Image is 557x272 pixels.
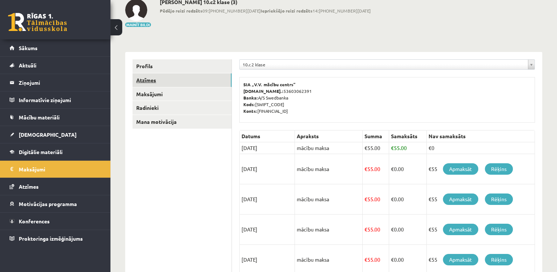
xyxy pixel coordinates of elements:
[243,81,531,114] p: 53603062391 A/S Swedbanka [SWIFT_CODE] [FINANCIAL_ID]
[19,114,60,121] span: Mācību materiāli
[19,200,77,207] span: Motivācijas programma
[391,196,394,202] span: €
[10,178,101,195] a: Atzīmes
[389,142,427,154] td: 55.00
[125,22,151,27] button: Mainīt bildi
[391,256,394,263] span: €
[362,154,389,184] td: 55.00
[10,161,101,178] a: Maksājumi
[10,126,101,143] a: [DEMOGRAPHIC_DATA]
[389,130,427,142] th: Samaksāts
[10,57,101,74] a: Aktuāli
[243,101,255,107] b: Kods:
[19,149,63,155] span: Digitālie materiāli
[243,108,257,114] b: Konts:
[19,218,50,224] span: Konferences
[295,184,363,215] td: mācību maksa
[391,226,394,233] span: €
[240,60,535,69] a: 10.c2 klase
[426,130,535,142] th: Nav samaksāts
[295,142,363,154] td: mācību maksa
[10,195,101,212] a: Motivācijas programma
[443,163,478,175] a: Apmaksāt
[295,154,363,184] td: mācību maksa
[443,193,478,205] a: Apmaksāt
[389,184,427,215] td: 0.00
[443,224,478,235] a: Apmaksāt
[362,215,389,245] td: 55.00
[364,256,367,263] span: €
[133,87,232,101] a: Maksājumi
[362,184,389,215] td: 55.00
[19,62,36,69] span: Aktuāli
[391,144,394,151] span: €
[10,39,101,56] a: Sākums
[485,193,513,205] a: Rēķins
[485,224,513,235] a: Rēķins
[19,131,77,138] span: [DEMOGRAPHIC_DATA]
[160,7,371,14] span: 09:[PHONE_NUMBER][DATE] 14:[PHONE_NUMBER][DATE]
[362,130,389,142] th: Summa
[364,226,367,233] span: €
[19,235,83,242] span: Proktoringa izmēģinājums
[485,163,513,175] a: Rēķins
[295,130,363,142] th: Apraksts
[133,101,232,115] a: Radinieki
[240,142,295,154] td: [DATE]
[133,73,232,87] a: Atzīmes
[364,144,367,151] span: €
[240,130,295,142] th: Datums
[426,184,535,215] td: €55
[243,88,283,94] b: [DOMAIN_NAME].:
[426,142,535,154] td: €0
[19,45,38,51] span: Sākums
[243,95,258,101] b: Banka:
[426,154,535,184] td: €55
[389,154,427,184] td: 0.00
[391,165,394,172] span: €
[133,59,232,73] a: Profils
[8,13,67,31] a: Rīgas 1. Tālmācības vidusskola
[19,74,101,91] legend: Ziņojumi
[364,196,367,202] span: €
[19,161,101,178] legend: Maksājumi
[19,183,39,190] span: Atzīmes
[240,154,295,184] td: [DATE]
[364,165,367,172] span: €
[10,74,101,91] a: Ziņojumi
[10,143,101,160] a: Digitālie materiāli
[10,109,101,126] a: Mācību materiāli
[10,213,101,230] a: Konferences
[362,142,389,154] td: 55.00
[10,91,101,108] a: Informatīvie ziņojumi
[160,8,202,14] b: Pēdējo reizi redzēts
[133,115,232,129] a: Mana motivācija
[261,8,313,14] b: Iepriekšējo reizi redzēts
[10,230,101,247] a: Proktoringa izmēģinājums
[389,215,427,245] td: 0.00
[243,60,525,69] span: 10.c2 klase
[240,184,295,215] td: [DATE]
[443,254,478,265] a: Apmaksāt
[426,215,535,245] td: €55
[240,215,295,245] td: [DATE]
[295,215,363,245] td: mācību maksa
[243,81,296,87] b: SIA „V.V. mācību centrs”
[19,91,101,108] legend: Informatīvie ziņojumi
[485,254,513,265] a: Rēķins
